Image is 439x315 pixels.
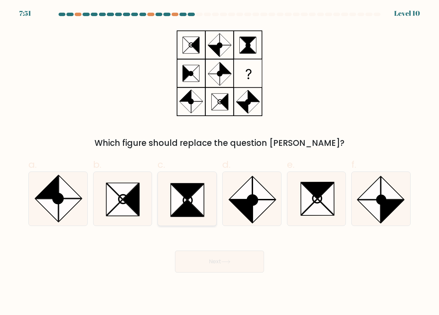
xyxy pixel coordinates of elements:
span: b. [93,158,101,171]
div: 7:51 [19,8,31,18]
span: e. [287,158,294,171]
div: Which figure should replace the question [PERSON_NAME]? [33,137,406,149]
span: f. [351,158,356,171]
span: c. [158,158,165,171]
div: Level 10 [394,8,420,18]
button: Next [175,251,264,273]
span: d. [222,158,230,171]
span: a. [28,158,37,171]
